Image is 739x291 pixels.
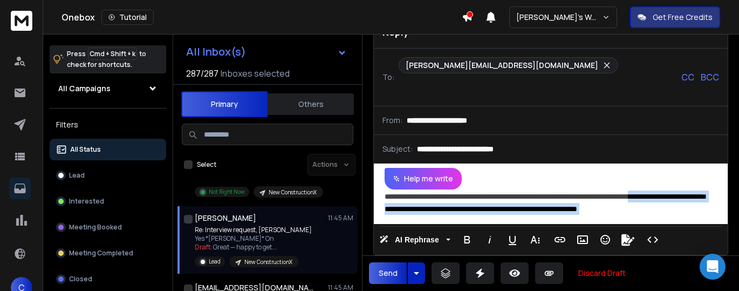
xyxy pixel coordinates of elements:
button: Lead [50,165,166,186]
span: Cmd + Shift + k [88,48,137,60]
p: Closed [69,275,92,283]
p: 11:45 AM [328,214,353,222]
p: Not Right Now [209,188,245,196]
button: Italic (⌘I) [480,229,500,251]
button: Insert Link (⌘K) [550,229,570,251]
p: All Status [70,145,101,154]
p: CC [681,71,694,84]
p: Meeting Completed [69,249,133,258]
button: Discard Draft [570,262,634,284]
p: Subject: [382,144,413,154]
p: To: [382,72,394,83]
label: Select [197,160,216,169]
button: Send [369,262,407,284]
h1: All Campaigns [58,83,111,94]
p: Get Free Credits [653,12,713,23]
h3: Filters [50,117,166,132]
p: [PERSON_NAME]'s Workspace [516,12,602,23]
h1: [PERSON_NAME] [195,213,256,224]
p: Yes *[PERSON_NAME]* On [195,234,312,243]
p: Press to check for shortcuts. [67,49,146,70]
button: Primary [181,91,268,117]
div: Open Intercom Messenger [700,254,726,280]
button: More Text [525,229,545,251]
button: Get Free Credits [630,6,720,28]
button: Bold (⌘B) [457,229,477,251]
p: [PERSON_NAME][EMAIL_ADDRESS][DOMAIN_NAME] [406,60,598,71]
p: BCC [701,71,719,84]
p: Lead [69,171,85,180]
p: Lead [209,258,221,266]
span: 287 / 287 [186,67,218,80]
button: Underline (⌘U) [502,229,523,251]
button: AI Rephrase [377,229,453,251]
p: New ConstructionX [269,188,317,197]
button: Meeting Booked [50,216,166,238]
p: Meeting Booked [69,223,122,232]
button: Help me write [385,168,462,190]
button: Others [268,92,354,116]
h3: Inboxes selected [221,67,290,80]
div: Onebox [61,10,462,25]
button: Meeting Completed [50,242,166,264]
button: Interested [50,191,166,212]
button: Code View [642,229,663,251]
span: Draft: [195,242,212,252]
p: New ConstructionX [244,258,292,266]
button: All Status [50,139,166,160]
span: AI Rephrase [393,235,441,245]
h1: All Inbox(s) [186,46,246,57]
button: All Campaigns [50,78,166,99]
p: Interested [69,197,104,206]
button: Insert Image (⌘P) [572,229,593,251]
span: Great — happy to get ... [213,242,277,252]
button: Signature [618,229,638,251]
p: From: [382,115,402,126]
button: Closed [50,268,166,290]
button: All Inbox(s) [177,41,355,63]
p: Re: Interview request, [PERSON_NAME] [195,226,312,234]
button: Tutorial [101,10,154,25]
